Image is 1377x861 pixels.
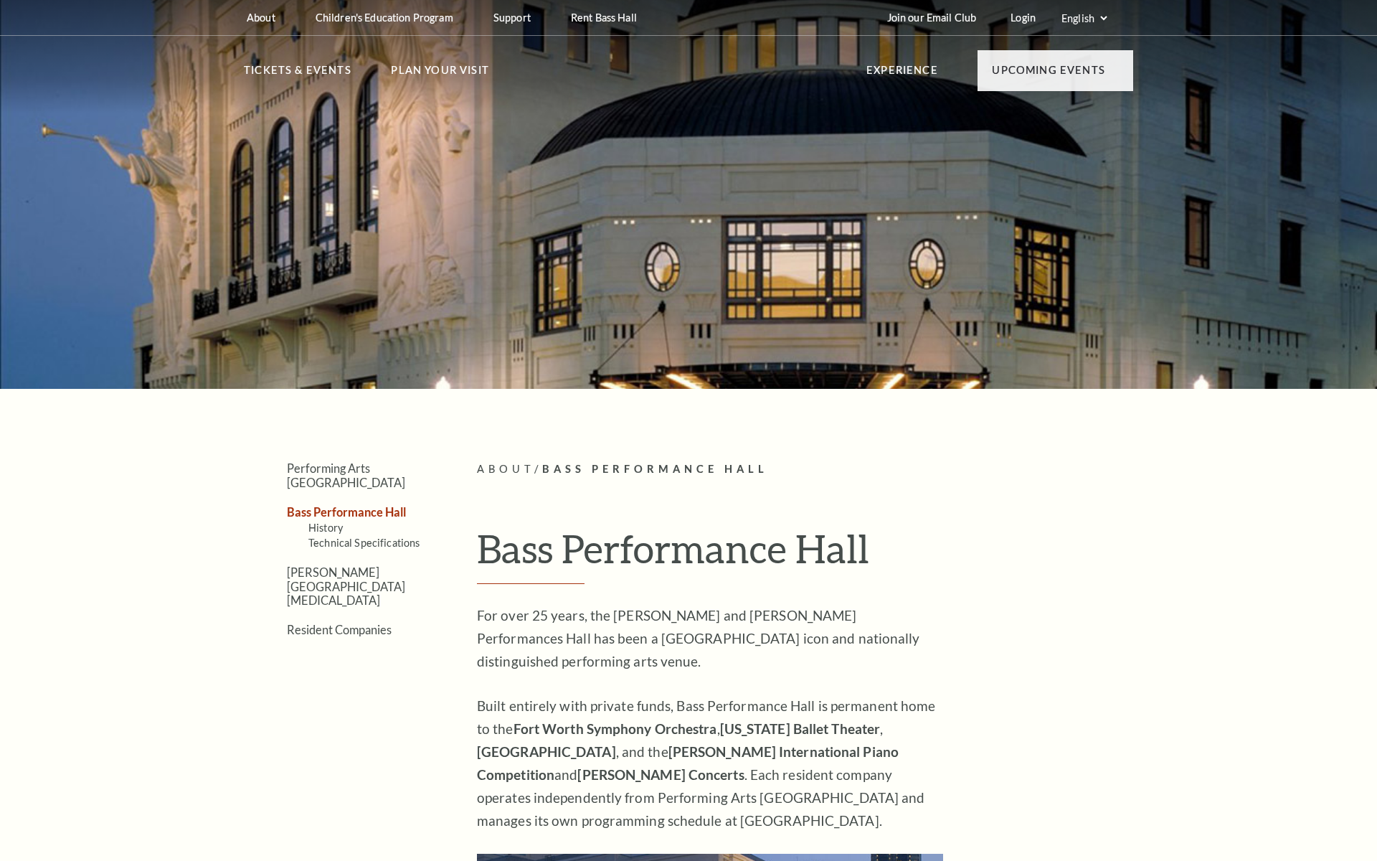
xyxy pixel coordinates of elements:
a: Technical Specifications [308,537,420,549]
span: Bass Performance Hall [542,463,768,475]
strong: [PERSON_NAME] International Piano Competition [477,743,899,783]
span: About [477,463,534,475]
h1: Bass Performance Hall [477,525,1133,584]
p: Upcoming Events [992,62,1105,88]
p: Experience [866,62,938,88]
p: Tickets & Events [244,62,351,88]
a: Bass Performance Hall [287,505,406,519]
p: Rent Bass Hall [571,11,637,24]
a: Resident Companies [287,623,392,636]
p: Plan Your Visit [391,62,489,88]
p: Built entirely with private funds, Bass Performance Hall is permanent home to the , , , and the a... [477,695,943,832]
p: For over 25 years, the [PERSON_NAME] and [PERSON_NAME] Performances Hall has been a [GEOGRAPHIC_D... [477,604,943,673]
p: About [247,11,275,24]
p: / [477,461,1133,479]
select: Select: [1059,11,1109,25]
strong: [GEOGRAPHIC_DATA] [477,743,616,760]
strong: [US_STATE] Ballet Theater [720,720,881,737]
a: History [308,522,343,534]
p: Children's Education Program [316,11,453,24]
a: Performing Arts [GEOGRAPHIC_DATA] [287,461,405,489]
p: Support [493,11,531,24]
strong: [PERSON_NAME] Concerts [577,766,744,783]
strong: Fort Worth Symphony Orchestra [514,720,717,737]
a: [PERSON_NAME][GEOGRAPHIC_DATA][MEDICAL_DATA] [287,565,405,607]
